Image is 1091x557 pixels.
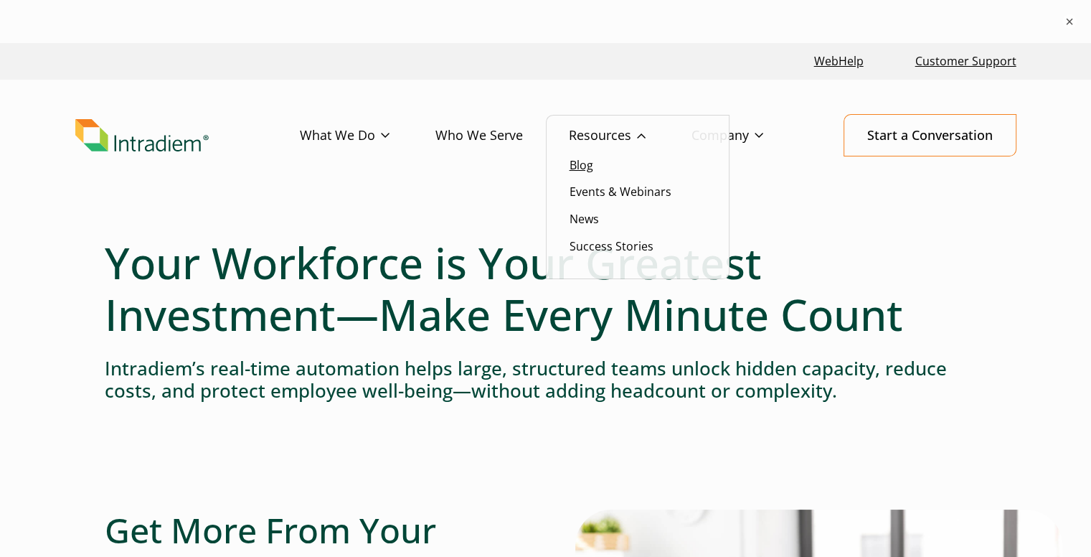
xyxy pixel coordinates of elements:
[300,115,435,156] a: What We Do
[570,184,671,200] a: Events & Webinars
[435,115,569,156] a: Who We Serve
[105,237,987,340] h1: Your Workforce is Your Greatest Investment—Make Every Minute Count
[75,119,300,152] a: Link to homepage of Intradiem
[844,114,1016,156] a: Start a Conversation
[570,238,653,254] a: Success Stories
[75,119,209,152] img: Intradiem
[570,157,593,173] a: Blog
[569,115,691,156] a: Resources
[570,211,599,227] a: News
[105,357,987,402] h4: Intradiem’s real-time automation helps large, structured teams unlock hidden capacity, reduce cos...
[808,46,869,77] a: Link opens in a new window
[910,46,1022,77] a: Customer Support
[1062,14,1077,29] button: ×
[691,115,809,156] a: Company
